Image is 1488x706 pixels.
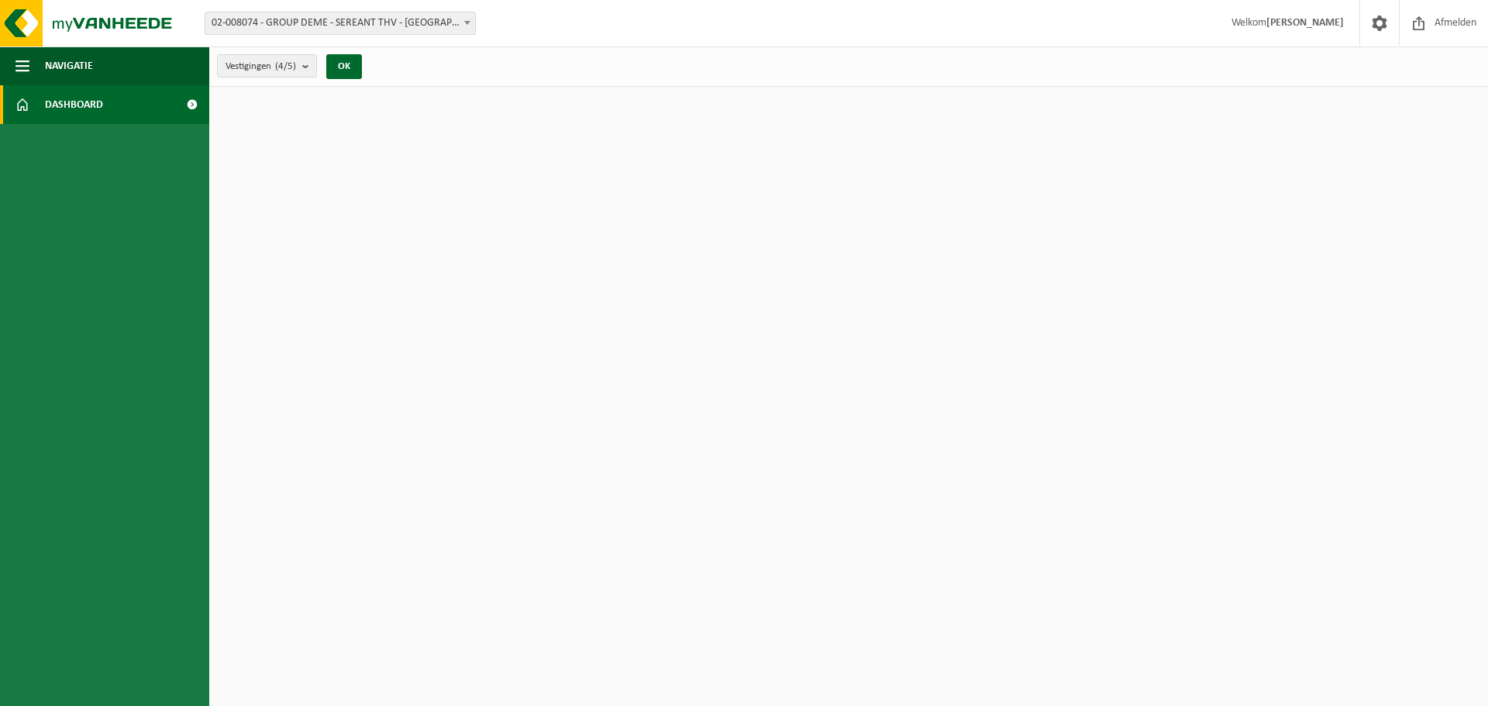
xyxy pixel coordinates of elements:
span: 02-008074 - GROUP DEME - SEREANT THV - ANTWERPEN [205,12,476,35]
strong: [PERSON_NAME] [1266,17,1344,29]
span: Dashboard [45,85,103,124]
span: Vestigingen [226,55,296,78]
span: 02-008074 - GROUP DEME - SEREANT THV - ANTWERPEN [205,12,475,34]
span: Navigatie [45,46,93,85]
count: (4/5) [275,61,296,71]
button: Vestigingen(4/5) [217,54,317,77]
button: OK [326,54,362,79]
